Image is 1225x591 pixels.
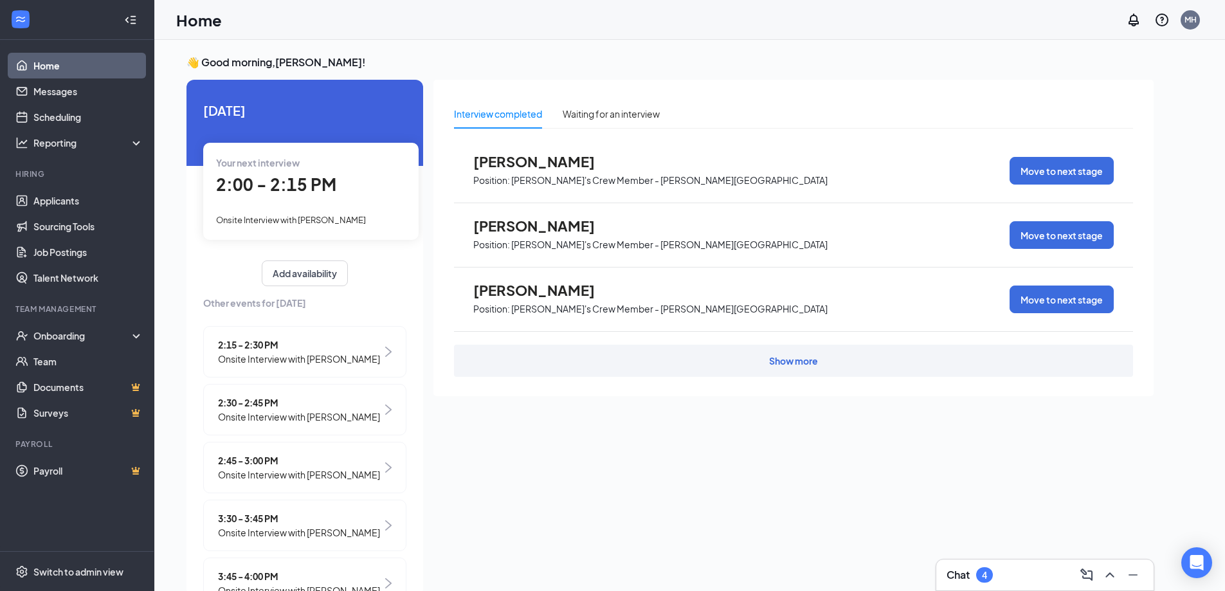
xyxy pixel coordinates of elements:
[15,168,141,179] div: Hiring
[15,565,28,578] svg: Settings
[982,570,987,581] div: 4
[1010,157,1114,185] button: Move to next stage
[14,13,27,26] svg: WorkstreamLogo
[1181,547,1212,578] div: Open Intercom Messenger
[15,439,141,450] div: Payroll
[1076,565,1097,585] button: ComposeMessage
[15,136,28,149] svg: Analysis
[473,282,615,298] span: [PERSON_NAME]
[1184,14,1197,25] div: MH
[1154,12,1170,28] svg: QuestionInfo
[947,568,970,582] h3: Chat
[33,349,143,374] a: Team
[218,453,380,468] span: 2:45 - 3:00 PM
[33,136,144,149] div: Reporting
[563,107,660,121] div: Waiting for an interview
[33,565,123,578] div: Switch to admin view
[218,410,380,424] span: Onsite Interview with [PERSON_NAME]
[216,157,300,168] span: Your next interview
[15,329,28,342] svg: UserCheck
[186,55,1154,69] h3: 👋 Good morning, [PERSON_NAME] !
[216,215,366,225] span: Onsite Interview with [PERSON_NAME]
[176,9,222,31] h1: Home
[203,100,406,120] span: [DATE]
[15,304,141,314] div: Team Management
[473,217,615,234] span: [PERSON_NAME]
[511,303,828,315] p: [PERSON_NAME]'s Crew Member - [PERSON_NAME][GEOGRAPHIC_DATA]
[218,468,380,482] span: Onsite Interview with [PERSON_NAME]
[511,174,828,186] p: [PERSON_NAME]'s Crew Member - [PERSON_NAME][GEOGRAPHIC_DATA]
[33,104,143,130] a: Scheduling
[124,14,137,26] svg: Collapse
[1102,567,1118,583] svg: ChevronUp
[1010,286,1114,313] button: Move to next stage
[33,78,143,104] a: Messages
[218,525,380,540] span: Onsite Interview with [PERSON_NAME]
[769,354,818,367] div: Show more
[33,329,132,342] div: Onboarding
[33,53,143,78] a: Home
[33,239,143,265] a: Job Postings
[1126,12,1141,28] svg: Notifications
[1079,567,1094,583] svg: ComposeMessage
[218,569,380,583] span: 3:45 - 4:00 PM
[473,303,510,315] p: Position:
[218,511,380,525] span: 3:30 - 3:45 PM
[454,107,542,121] div: Interview completed
[33,265,143,291] a: Talent Network
[473,239,510,251] p: Position:
[218,338,380,352] span: 2:15 - 2:30 PM
[33,188,143,214] a: Applicants
[218,352,380,366] span: Onsite Interview with [PERSON_NAME]
[33,458,143,484] a: PayrollCrown
[262,260,348,286] button: Add availability
[511,239,828,251] p: [PERSON_NAME]'s Crew Member - [PERSON_NAME][GEOGRAPHIC_DATA]
[1010,221,1114,249] button: Move to next stage
[33,400,143,426] a: SurveysCrown
[203,296,406,310] span: Other events for [DATE]
[473,174,510,186] p: Position:
[473,153,615,170] span: [PERSON_NAME]
[1125,567,1141,583] svg: Minimize
[33,214,143,239] a: Sourcing Tools
[1100,565,1120,585] button: ChevronUp
[216,174,336,195] span: 2:00 - 2:15 PM
[1123,565,1143,585] button: Minimize
[33,374,143,400] a: DocumentsCrown
[218,396,380,410] span: 2:30 - 2:45 PM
